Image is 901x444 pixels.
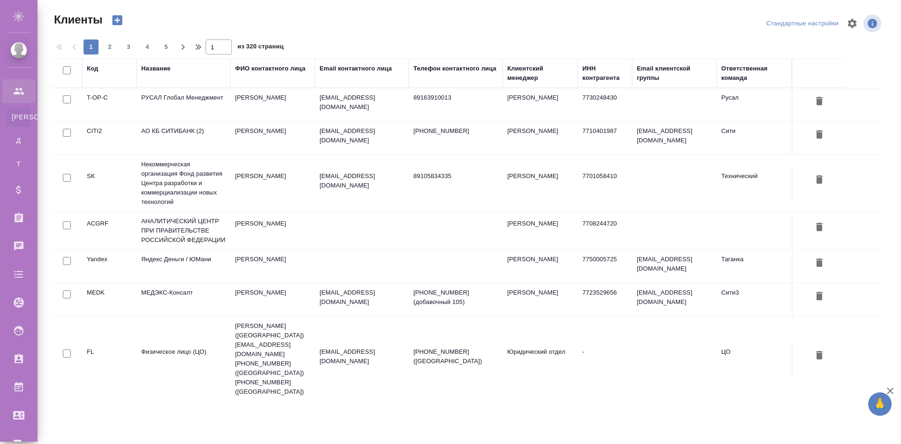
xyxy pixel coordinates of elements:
[141,64,170,73] div: Название
[235,64,305,73] div: ФИО контактного лица
[811,219,827,236] button: Удалить
[159,39,174,55] button: 5
[320,288,404,307] p: [EMAIL_ADDRESS][DOMAIN_NAME]
[872,394,888,414] span: 🙏
[717,167,792,200] td: Технический
[811,126,827,144] button: Удалить
[137,122,230,155] td: АО КБ СИТИБАНК (2)
[578,250,632,283] td: 7750005725
[82,214,137,247] td: ACGRF
[82,88,137,121] td: T-OP-C
[717,343,792,375] td: ЦО
[230,317,315,401] td: [PERSON_NAME] ([GEOGRAPHIC_DATA]) [EMAIL_ADDRESS][DOMAIN_NAME] [PHONE_NUMBER] ([GEOGRAPHIC_DATA])...
[863,15,883,32] span: Посмотреть информацию
[320,126,404,145] p: [EMAIL_ADDRESS][DOMAIN_NAME]
[503,343,578,375] td: Юридический отдел
[102,39,117,55] button: 2
[637,64,712,83] div: Email клиентской группы
[7,155,31,173] a: Т
[320,64,392,73] div: Email контактного лица
[237,41,283,55] span: из 320 страниц
[413,171,498,181] p: 89105834335
[137,88,230,121] td: РУСАЛ Глобал Менеджмент
[320,93,404,112] p: [EMAIL_ADDRESS][DOMAIN_NAME]
[717,88,792,121] td: Русал
[230,283,315,316] td: [PERSON_NAME]
[413,126,498,136] p: [PHONE_NUMBER]
[159,42,174,52] span: 5
[82,167,137,200] td: SK
[7,108,31,126] a: [PERSON_NAME]
[140,39,155,55] button: 4
[717,250,792,283] td: Таганка
[578,283,632,316] td: 7723529656
[811,288,827,305] button: Удалить
[82,122,137,155] td: CITI2
[82,343,137,375] td: FL
[503,167,578,200] td: [PERSON_NAME]
[717,122,792,155] td: Сити
[230,250,315,283] td: [PERSON_NAME]
[868,392,892,416] button: 🙏
[413,64,496,73] div: Телефон контактного лица
[811,255,827,272] button: Удалить
[230,167,315,200] td: [PERSON_NAME]
[106,12,129,28] button: Создать
[632,283,717,316] td: [EMAIL_ADDRESS][DOMAIN_NAME]
[503,283,578,316] td: [PERSON_NAME]
[578,167,632,200] td: 7701058410
[632,250,717,283] td: [EMAIL_ADDRESS][DOMAIN_NAME]
[137,343,230,375] td: Физическое лицо (ЦО)
[7,131,31,150] a: Д
[578,122,632,155] td: 7710401987
[12,159,26,169] span: Т
[841,12,863,35] span: Настроить таблицу
[413,93,498,102] p: 89163910013
[721,64,787,83] div: Ответственная команда
[230,122,315,155] td: [PERSON_NAME]
[507,64,573,83] div: Клиентский менеджер
[230,88,315,121] td: [PERSON_NAME]
[137,283,230,316] td: МЕДЭКС-Консалт
[582,64,627,83] div: ИНН контрагента
[121,42,136,52] span: 3
[87,64,98,73] div: Код
[503,88,578,121] td: [PERSON_NAME]
[717,283,792,316] td: Сити3
[52,12,102,27] span: Клиенты
[137,250,230,283] td: Яндекс Деньги / ЮМани
[12,136,26,145] span: Д
[811,93,827,110] button: Удалить
[230,214,315,247] td: [PERSON_NAME]
[503,250,578,283] td: [PERSON_NAME]
[811,347,827,365] button: Удалить
[578,343,632,375] td: -
[102,42,117,52] span: 2
[503,122,578,155] td: [PERSON_NAME]
[632,122,717,155] td: [EMAIL_ADDRESS][DOMAIN_NAME]
[137,212,230,249] td: АНАЛИТИЧЕСКИЙ ЦЕНТР ПРИ ПРАВИТЕЛЬСТВЕ РОССИЙСКОЙ ФЕДЕРАЦИИ
[578,88,632,121] td: 7730248430
[413,347,498,366] p: [PHONE_NUMBER] ([GEOGRAPHIC_DATA])
[82,250,137,283] td: Yandex
[578,214,632,247] td: 7708244720
[413,288,498,307] p: [PHONE_NUMBER] (добавочный 105)
[320,347,404,366] p: [EMAIL_ADDRESS][DOMAIN_NAME]
[764,16,841,31] div: split button
[137,155,230,211] td: Некоммерческая организация Фонд развития Центра разработки и коммерциализации новых технологий
[503,214,578,247] td: [PERSON_NAME]
[320,171,404,190] p: [EMAIL_ADDRESS][DOMAIN_NAME]
[82,283,137,316] td: MEDK
[140,42,155,52] span: 4
[121,39,136,55] button: 3
[12,112,26,122] span: [PERSON_NAME]
[811,171,827,189] button: Удалить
